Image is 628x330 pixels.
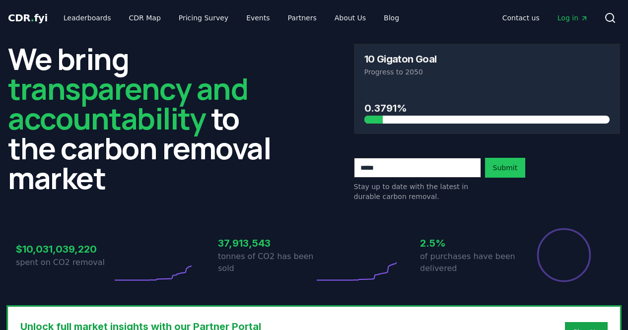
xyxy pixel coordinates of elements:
a: Leaderboards [56,9,119,27]
p: tonnes of CO2 has been sold [218,251,314,274]
h3: 10 Gigaton Goal [364,54,437,64]
h3: 37,913,543 [218,236,314,251]
p: Stay up to date with the latest in durable carbon removal. [354,182,481,201]
a: Log in [550,9,596,27]
a: About Us [327,9,374,27]
nav: Main [56,9,407,27]
h3: $10,031,039,220 [16,242,112,257]
a: Events [238,9,278,27]
p: Progress to 2050 [364,67,610,77]
p: spent on CO2 removal [16,257,112,268]
h3: 0.3791% [364,101,610,116]
div: Percentage of sales delivered [536,227,592,283]
h3: 2.5% [420,236,516,251]
h2: We bring to the carbon removal market [8,44,275,193]
a: Contact us [494,9,548,27]
span: CDR fyi [8,12,48,24]
a: Partners [280,9,325,27]
button: Submit [485,158,526,178]
a: CDR Map [121,9,169,27]
span: Log in [558,13,588,23]
nav: Main [494,9,596,27]
a: Blog [376,9,407,27]
a: Pricing Survey [171,9,236,27]
span: transparency and accountability [8,68,248,138]
p: of purchases have been delivered [420,251,516,274]
a: CDR.fyi [8,11,48,25]
span: . [31,12,34,24]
